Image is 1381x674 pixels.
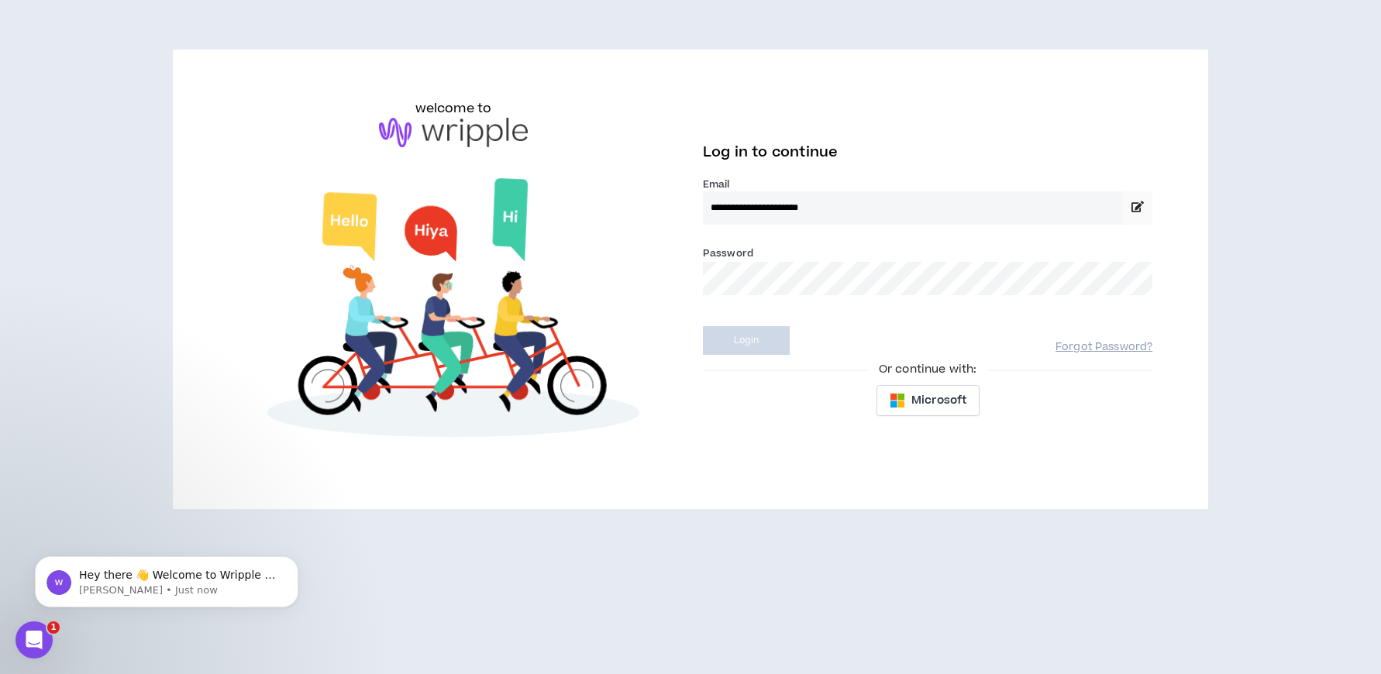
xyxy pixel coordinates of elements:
button: Microsoft [876,385,980,416]
label: Password [703,246,753,260]
h6: welcome to [415,99,492,118]
img: Welcome to Wripple [229,163,678,459]
img: logo-brand.png [379,118,528,147]
iframe: Intercom live chat [15,621,53,659]
button: Login [703,326,790,355]
span: Log in to continue [703,143,838,162]
span: Or continue with: [868,361,987,378]
a: Forgot Password? [1056,340,1152,355]
label: Email [703,177,1152,191]
span: 1 [47,621,60,634]
iframe: Intercom notifications message [12,524,322,632]
span: Microsoft [911,392,966,409]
